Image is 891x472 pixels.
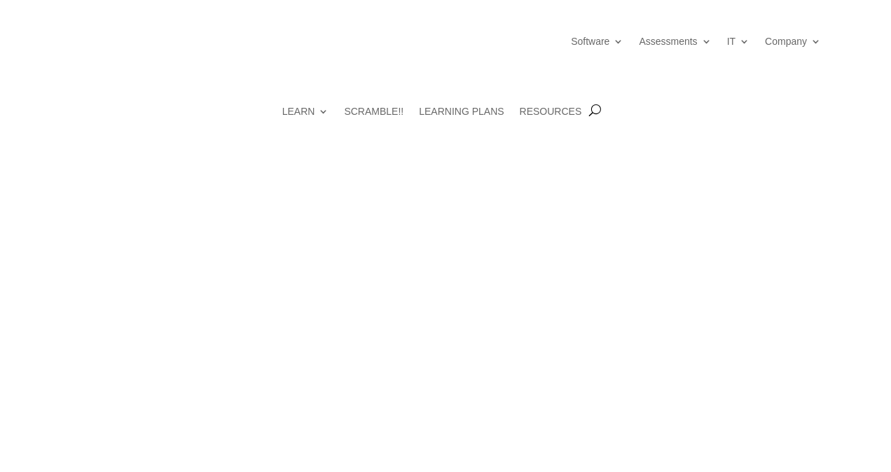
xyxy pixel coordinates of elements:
a: Company [765,14,821,69]
a: Software [571,14,623,69]
a: SCRAMBLE!! [344,106,403,137]
a: Assessments [639,14,711,69]
a: IT [727,14,750,69]
a: RESOURCES [520,106,582,137]
a: LEARNING PLANS [419,106,504,137]
a: LEARN [282,106,329,137]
